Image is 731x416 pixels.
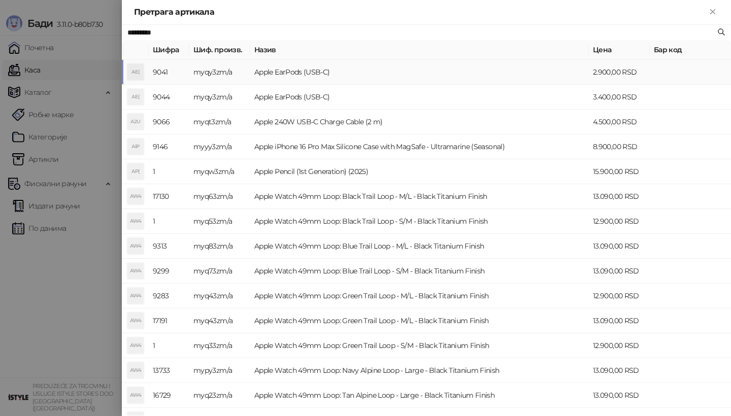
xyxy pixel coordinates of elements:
td: Apple Pencil (1st Generation) (2025) [250,159,589,184]
td: 9066 [149,110,189,134]
div: AW4 [127,362,144,378]
td: 1 [149,159,189,184]
td: Apple Watch 49mm Loop: Tan Alpine Loop - Large - Black Titanium Finish [250,383,589,408]
td: myq83zm/a [189,234,250,259]
td: 9146 [149,134,189,159]
td: myqy3zm/a [189,60,250,85]
td: myqw3zm/a [189,159,250,184]
td: 9044 [149,85,189,110]
td: 13.090,00 RSD [589,184,650,209]
div: AW4 [127,188,144,204]
td: 4.500,00 RSD [589,110,650,134]
td: 15.900,00 RSD [589,159,650,184]
td: 12.900,00 RSD [589,333,650,358]
td: myq23zm/a [189,383,250,408]
td: Apple iPhone 16 Pro Max Silicone Case with MagSafe - Ultramarine (Seasonal) [250,134,589,159]
td: 13.090,00 RSD [589,358,650,383]
td: 9299 [149,259,189,284]
td: 8.900,00 RSD [589,134,650,159]
td: mypy3zm/a [189,358,250,383]
td: myq43zm/a [189,308,250,333]
td: myyy3zm/a [189,134,250,159]
td: Apple Watch 49mm Loop: Navy Alpine Loop - Large - Black Titanium Finish [250,358,589,383]
td: Apple Watch 49mm Loop: Green Trail Loop - M/L - Black Titanium Finish [250,308,589,333]
td: myq43zm/a [189,284,250,308]
td: 16729 [149,383,189,408]
div: AW4 [127,213,144,229]
td: 9041 [149,60,189,85]
button: Close [707,6,719,18]
td: 12.900,00 RSD [589,209,650,234]
div: AW4 [127,288,144,304]
td: Apple Watch 49mm Loop: Black Trail Loop - S/M - Black Titanium Finish [250,209,589,234]
div: AE( [127,64,144,80]
td: myq33zm/a [189,333,250,358]
td: 9283 [149,284,189,308]
td: 3.400,00 RSD [589,85,650,110]
td: myq63zm/a [189,184,250,209]
td: myqt3zm/a [189,110,250,134]
th: Назив [250,40,589,60]
div: AIP [127,138,144,155]
td: myq73zm/a [189,259,250,284]
td: 17130 [149,184,189,209]
td: myqy3zm/a [189,85,250,110]
td: 1 [149,209,189,234]
td: Apple EarPods (USB-C) [250,60,589,85]
div: Претрага артикала [134,6,707,18]
td: Apple Watch 49mm Loop: Green Trail Loop - S/M - Black Titanium Finish [250,333,589,358]
div: AP( [127,163,144,180]
div: AE( [127,89,144,105]
td: 13.090,00 RSD [589,259,650,284]
td: Apple Watch 49mm Loop: Blue Trail Loop - S/M - Black Titanium Finish [250,259,589,284]
div: A2U [127,114,144,130]
td: Apple Watch 49mm Loop: Black Trail Loop - M/L - Black Titanium Finish [250,184,589,209]
td: 12.900,00 RSD [589,284,650,308]
div: AW4 [127,313,144,329]
td: 13.090,00 RSD [589,234,650,259]
td: Apple EarPods (USB-C) [250,85,589,110]
td: 13.090,00 RSD [589,383,650,408]
div: AW4 [127,337,144,354]
th: Цена [589,40,650,60]
td: 2.900,00 RSD [589,60,650,85]
td: 1 [149,333,189,358]
td: 13733 [149,358,189,383]
td: Apple Watch 49mm Loop: Blue Trail Loop - M/L - Black Titanium Finish [250,234,589,259]
td: myq53zm/a [189,209,250,234]
td: Apple Watch 49mm Loop: Green Trail Loop - M/L - Black Titanium Finish [250,284,589,308]
td: 13.090,00 RSD [589,308,650,333]
th: Шиф. произв. [189,40,250,60]
div: AW4 [127,238,144,254]
td: Apple 240W USB-C Charge Cable (2 m) [250,110,589,134]
td: 9313 [149,234,189,259]
th: Бар код [650,40,731,60]
th: Шифра [149,40,189,60]
div: AW4 [127,387,144,403]
td: 17191 [149,308,189,333]
div: AW4 [127,263,144,279]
